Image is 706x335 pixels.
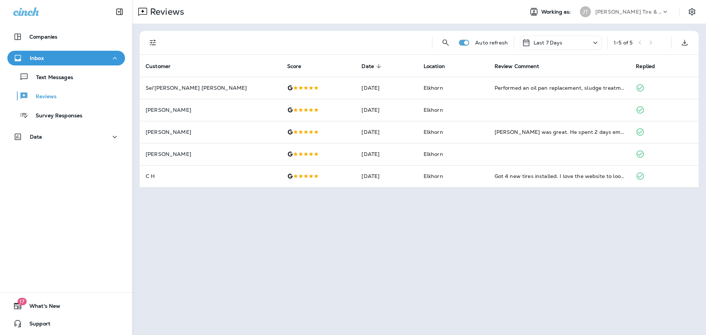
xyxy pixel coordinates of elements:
span: Support [22,321,50,329]
button: Collapse Sidebar [109,4,130,19]
button: Reviews [7,88,125,104]
span: Date [361,63,384,70]
td: [DATE] [356,165,417,187]
span: Location [424,63,445,70]
div: Got 4 new tires installed. I love the website to look at all options for my car. They suggested a... [495,172,624,180]
p: [PERSON_NAME] Tire & Auto [595,9,662,15]
span: Review Comment [495,63,539,70]
button: Data [7,129,125,144]
td: [DATE] [356,77,417,99]
span: Replied [636,63,664,70]
span: Elkhorn [424,151,443,157]
button: Filters [146,35,160,50]
p: [PERSON_NAME] [146,151,275,157]
span: Review Comment [495,63,549,70]
button: Settings [685,5,699,18]
span: Working as: [541,9,573,15]
div: Performed an oil pan replacement, sludge treatment, and oul change. Car runs much smoother and qu... [495,84,624,92]
p: C H [146,173,275,179]
span: Elkhorn [424,85,443,91]
p: Data [30,134,42,140]
span: Elkhorn [424,107,443,113]
p: Text Messages [29,74,73,81]
span: Location [424,63,454,70]
p: Auto refresh [475,40,508,46]
div: Brent was great. He spent 2 days emailing back and forth with my insurance until there was resolu... [495,128,624,136]
p: Sei'[PERSON_NAME] [PERSON_NAME] [146,85,275,91]
span: What's New [22,303,60,312]
p: Inbox [30,55,44,61]
span: Elkhorn [424,173,443,179]
span: Replied [636,63,655,70]
span: Score [287,63,302,70]
div: 1 - 5 of 5 [614,40,632,46]
span: 17 [17,298,26,305]
button: Text Messages [7,69,125,85]
button: Search Reviews [438,35,453,50]
p: Survey Responses [28,113,82,120]
span: Date [361,63,374,70]
span: Elkhorn [424,129,443,135]
p: Reviews [147,6,184,17]
td: [DATE] [356,143,417,165]
div: JT [580,6,591,17]
p: [PERSON_NAME] [146,107,275,113]
td: [DATE] [356,99,417,121]
button: Inbox [7,51,125,65]
span: Score [287,63,311,70]
button: Survey Responses [7,107,125,123]
span: Customer [146,63,180,70]
p: [PERSON_NAME] [146,129,275,135]
button: Companies [7,29,125,44]
span: Customer [146,63,171,70]
p: Companies [29,34,57,40]
button: Support [7,316,125,331]
button: 17What's New [7,299,125,313]
p: Reviews [28,93,57,100]
button: Export as CSV [677,35,692,50]
p: Last 7 Days [534,40,563,46]
td: [DATE] [356,121,417,143]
